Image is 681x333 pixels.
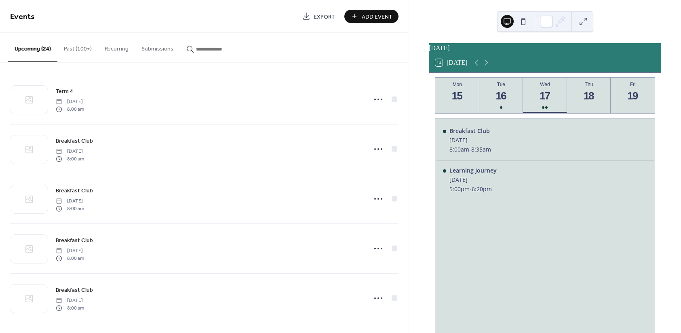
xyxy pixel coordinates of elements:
[98,33,135,61] button: Recurring
[344,10,398,23] button: Add Event
[362,13,392,21] span: Add Event
[582,89,596,103] div: 18
[56,247,84,255] span: [DATE]
[470,185,472,193] span: -
[479,78,523,113] button: Tue16
[56,285,93,295] a: Breakfast Club
[472,185,492,193] span: 6:20pm
[56,148,84,155] span: [DATE]
[451,89,464,103] div: 15
[56,205,84,212] span: 8:00 am
[469,145,471,153] span: -
[314,13,335,21] span: Export
[56,304,84,312] span: 8:00 am
[449,166,497,174] div: Learning Journey
[525,82,565,87] div: Wed
[56,98,84,105] span: [DATE]
[449,145,469,153] span: 8:00am
[56,86,73,96] a: Term 4
[296,10,341,23] a: Export
[56,187,93,195] span: Breakfast Club
[471,145,491,153] span: 8:35am
[611,78,655,113] button: Fri19
[56,105,84,113] span: 8:00 am
[429,43,661,53] div: [DATE]
[523,78,567,113] button: Wed17
[449,127,491,135] div: Breakfast Club
[567,78,611,113] button: Thu18
[438,82,477,87] div: Mon
[56,236,93,245] span: Breakfast Club
[56,198,84,205] span: [DATE]
[10,9,35,25] span: Events
[56,297,84,304] span: [DATE]
[435,78,479,113] button: Mon15
[449,185,470,193] span: 5:00pm
[56,137,93,145] span: Breakfast Club
[449,176,497,183] div: [DATE]
[569,82,609,87] div: Thu
[57,33,98,61] button: Past (100+)
[56,136,93,145] a: Breakfast Club
[482,82,521,87] div: Tue
[613,82,652,87] div: Fri
[538,89,552,103] div: 17
[626,89,639,103] div: 19
[56,255,84,262] span: 8:00 am
[135,33,180,61] button: Submissions
[56,236,93,245] a: Breakfast Club
[8,33,57,62] button: Upcoming (24)
[432,57,470,68] button: 14[DATE]
[56,186,93,195] a: Breakfast Club
[495,89,508,103] div: 16
[56,155,84,162] span: 8:00 am
[449,136,491,144] div: [DATE]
